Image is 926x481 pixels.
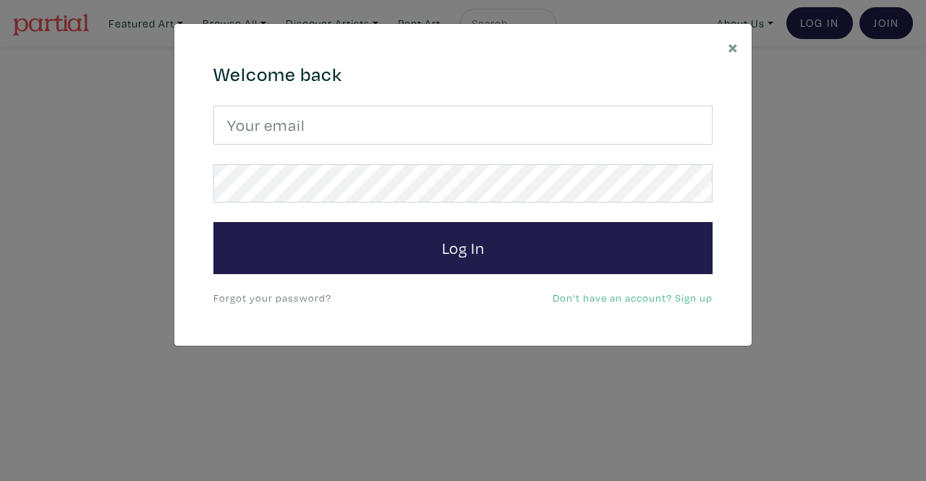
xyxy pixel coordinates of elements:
a: Don't have an account? Sign up [553,291,713,305]
button: Close [715,24,752,69]
a: Forgot your password? [213,291,331,305]
span: × [728,34,739,59]
input: Your email [213,106,713,145]
h4: Welcome back [213,63,713,86]
button: Log In [213,222,713,274]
